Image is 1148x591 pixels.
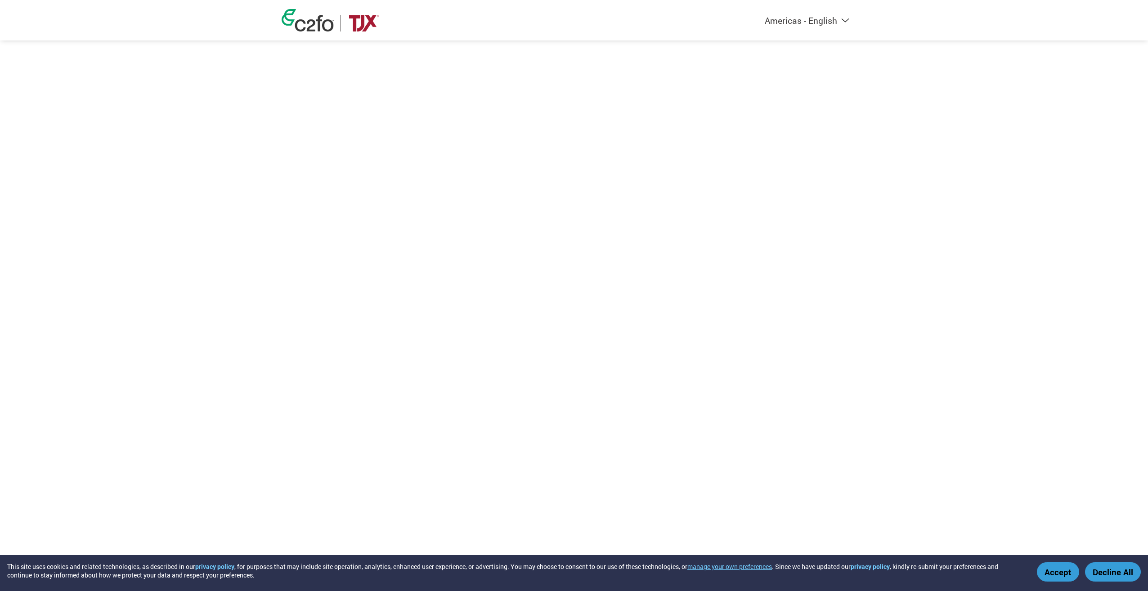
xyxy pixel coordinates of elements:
[348,15,380,31] img: TJX
[282,9,334,31] img: c2fo logo
[1037,562,1079,582] button: Accept
[7,562,1024,579] div: This site uses cookies and related technologies, as described in our , for purposes that may incl...
[1085,562,1141,582] button: Decline All
[195,562,234,571] a: privacy policy
[851,562,890,571] a: privacy policy
[687,562,772,571] button: manage your own preferences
